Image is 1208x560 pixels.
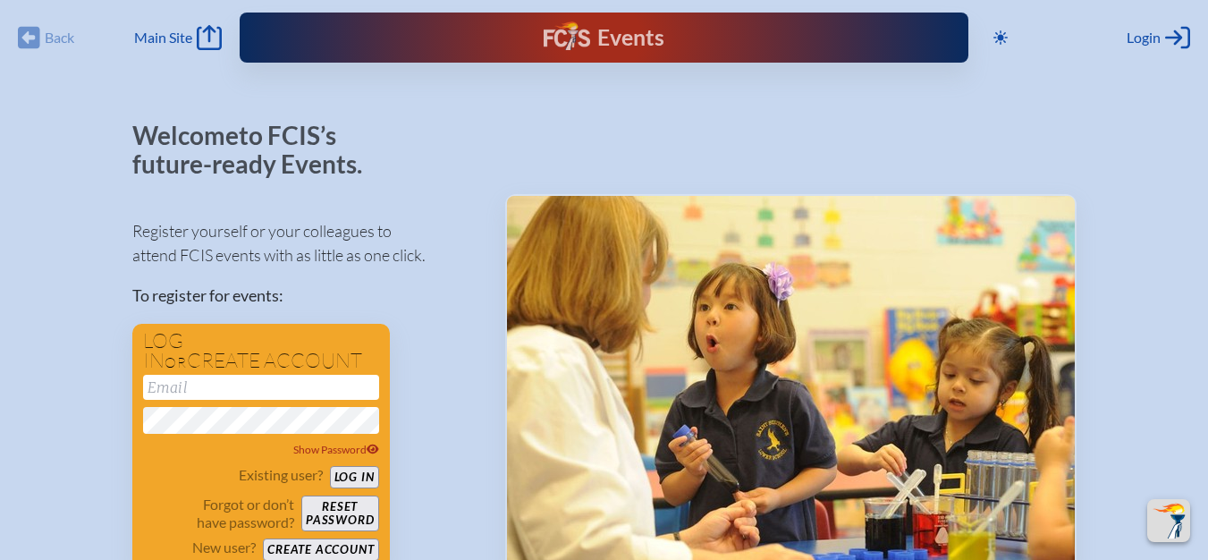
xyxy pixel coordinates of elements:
p: New user? [192,539,256,556]
h1: Log in create account [143,331,379,371]
p: To register for events: [132,284,477,308]
a: Main Site [134,25,222,50]
button: Log in [330,466,379,488]
p: Forgot or don’t have password? [143,496,295,531]
input: Email [143,375,379,400]
span: Login [1127,29,1161,47]
p: Welcome to FCIS’s future-ready Events. [132,122,383,178]
span: Main Site [134,29,192,47]
img: To the top [1151,503,1187,539]
div: FCIS Events — Future ready [451,21,758,54]
span: Show Password [293,443,379,456]
span: or [165,353,187,371]
button: Scroll Top [1147,499,1190,542]
p: Existing user? [239,466,323,484]
button: Resetpassword [301,496,378,531]
p: Register yourself or your colleagues to attend FCIS events with as little as one click. [132,219,477,267]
